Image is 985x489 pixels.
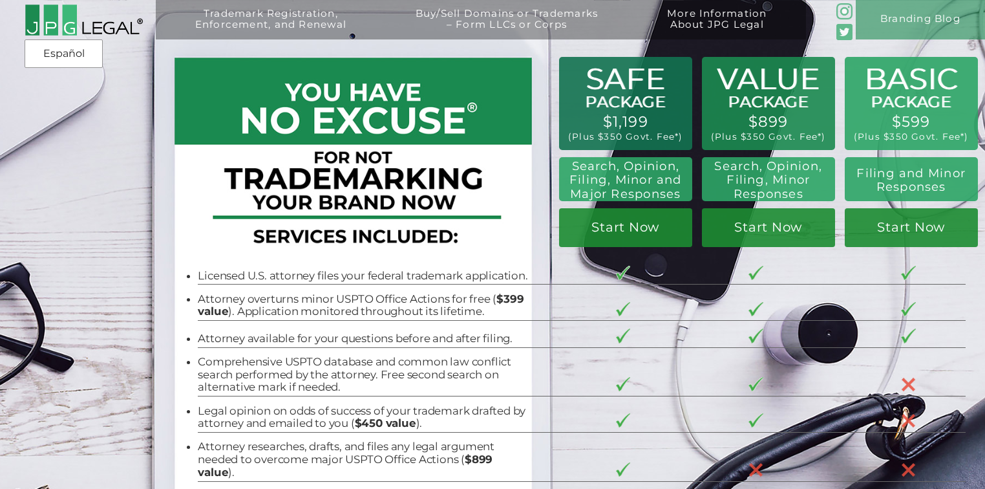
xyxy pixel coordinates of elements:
img: checkmark-border-3.png [748,377,763,391]
img: X-30-3.png [748,462,763,477]
h2: Filing and Minor Responses [853,166,969,194]
img: checkmark-border-3.png [616,266,631,280]
b: $450 value [355,417,416,429]
li: Comprehensive USPTO database and common law conflict search performed by the attorney. Free secon... [198,356,530,394]
h2: Search, Opinion, Filing, Minor Responses [710,159,827,201]
a: Start Now [559,208,692,247]
a: Español [28,42,99,65]
b: $399 value [198,292,524,318]
img: checkmark-border-3.png [901,302,916,316]
li: Licensed U.S. attorney files your federal trademark application. [198,270,530,283]
img: X-30-3.png [901,462,916,477]
h2: Search, Opinion, Filing, Minor and Major Responses [565,159,686,201]
img: checkmark-border-3.png [901,266,916,280]
b: $899 value [198,453,492,479]
a: Start Now [702,208,835,247]
li: Attorney overturns minor USPTO Office Actions for free ( ). Application monitored throughout its ... [198,293,530,319]
img: checkmark-border-3.png [616,329,631,343]
img: Twitter_Social_Icon_Rounded_Square_Color-mid-green3-90.png [836,24,853,40]
li: Legal opinion on odds of success of your trademark drafted by attorney and emailed to you ( ). [198,405,530,431]
a: More InformationAbout JPG Legal [637,8,796,48]
img: checkmark-border-3.png [748,302,763,316]
img: X-30-3.png [901,377,916,392]
li: Attorney researches, drafts, and files any legal argument needed to overcome major USPTO Office A... [198,440,530,479]
img: checkmark-border-3.png [616,302,631,316]
a: Buy/Sell Domains or Trademarks– Form LLCs or Corps [386,8,628,48]
img: checkmark-border-3.png [616,462,631,477]
img: X-30-3.png [901,413,916,428]
img: checkmark-border-3.png [748,266,763,280]
li: Attorney available for your questions before and after filing. [198,332,530,345]
a: Trademark Registration,Enforcement, and Renewal [165,8,376,48]
img: checkmark-border-3.png [748,329,763,343]
img: checkmark-border-3.png [748,413,763,428]
a: Start Now [845,208,978,247]
img: 2016-logo-black-letters-3-r.png [25,4,143,36]
img: checkmark-border-3.png [616,413,631,428]
img: checkmark-border-3.png [901,329,916,343]
img: glyph-logo_May2016-green3-90.png [836,3,853,19]
img: checkmark-border-3.png [616,377,631,391]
